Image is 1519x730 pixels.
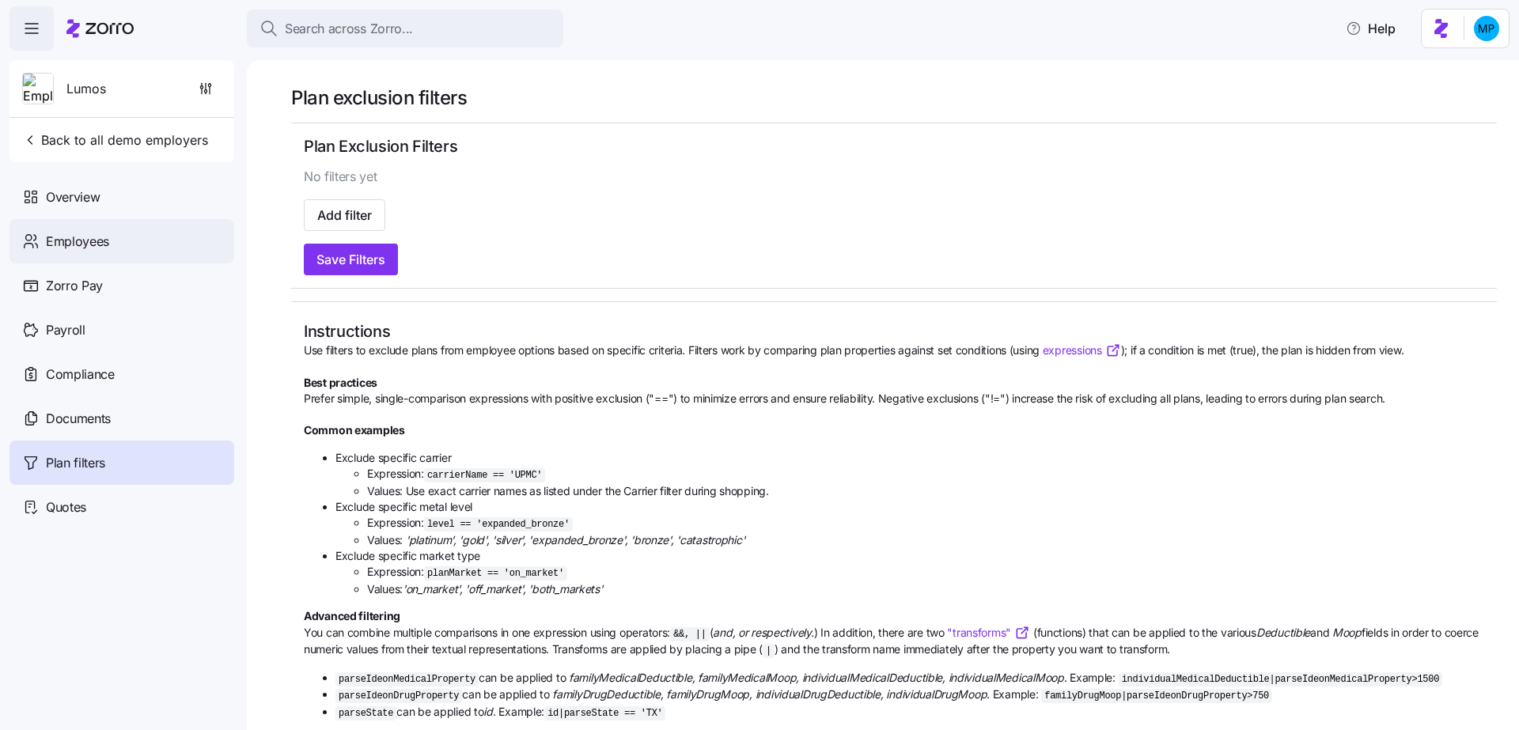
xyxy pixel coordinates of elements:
[16,124,214,156] button: Back to all demo employers
[483,705,492,718] i: id
[335,687,1484,704] li: can be applied to . Example:
[367,532,1484,548] li: Values:
[1346,19,1396,38] span: Help
[1043,342,1121,358] a: expressions
[46,320,85,340] span: Payroll
[367,581,1484,597] li: Values:
[335,548,1484,597] li: Exclude specific market type
[22,130,208,149] span: Back to all demo employers
[550,687,987,701] i: familyDrugDeductible, familyDrugMoop, individualDrugDeductible, individualDrugMoop
[335,670,1484,687] li: can be applied to . Example:
[304,244,398,275] button: Save Filters
[9,175,234,219] a: Overview
[713,626,813,639] i: and, or respectively.
[367,466,1484,483] li: Expression:
[304,199,385,231] button: Add filter
[566,671,1063,684] i: familyMedicalDeductible, familyMedicalMoop, individualMedicalDeductible, individualMedicalMoop
[424,566,567,581] code: planMarket == 'on_market'
[9,441,234,485] a: Plan filters
[1333,13,1408,44] button: Help
[46,453,105,473] span: Plan filters
[1332,626,1362,639] i: Moop
[316,250,385,269] span: Save Filters
[304,167,377,187] span: No filters yet
[9,263,234,308] a: Zorro Pay
[304,423,405,437] b: Common examples
[304,609,400,622] b: Advanced filtering
[403,582,603,596] i: 'on_market', 'off_market', 'both_markets'
[304,321,1484,342] h2: Instructions
[9,352,234,396] a: Compliance
[335,706,396,721] code: parseState
[46,187,100,207] span: Overview
[335,704,1484,721] li: can be applied to . Example:
[285,19,413,39] span: Search across Zorro...
[46,232,109,252] span: Employees
[335,672,479,687] code: parseIdeonMedicalProperty
[367,483,1484,499] li: Values: Use exact carrier names as listed under the Carrier filter during shopping.
[335,499,1484,548] li: Exclude specific metal level
[46,365,115,384] span: Compliance
[317,206,372,225] span: Add filter
[406,533,745,547] i: 'platinum', 'gold', 'silver', 'expanded_bronze', 'bronze', 'catastrophic'
[335,450,1484,499] li: Exclude specific carrier
[670,627,710,641] code: &&, ||
[367,515,1484,532] li: Expression:
[291,85,1497,110] h1: Plan exclusion filters
[1256,626,1310,639] i: Deductible
[304,136,1484,157] h2: Plan Exclusion Filters
[763,644,775,658] code: |
[1119,672,1442,687] code: individualMedicalDeductible|parseIdeonMedicalProperty > 1500
[9,219,234,263] a: Employees
[9,485,234,529] a: Quotes
[9,396,234,441] a: Documents
[46,497,86,517] span: Quotes
[1474,16,1499,41] img: b954e4dfce0f5620b9225907d0f7229f
[9,308,234,352] a: Payroll
[46,409,111,429] span: Documents
[424,517,573,531] code: level == 'expanded_bronze'
[66,79,106,99] span: Lumos
[46,276,103,296] span: Zorro Pay
[424,468,545,482] code: carrierName == 'UPMC'
[335,689,462,703] code: parseIdeonDrugProperty
[23,74,53,105] img: Employer logo
[367,564,1484,581] li: Expression:
[544,706,665,721] code: id|parseState == 'TX'
[304,376,377,389] b: Best practices
[247,9,563,47] button: Search across Zorro...
[947,625,1030,641] a: "transforms"
[1041,689,1272,703] code: familyDrugMoop|parseIdeonDrugProperty > 750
